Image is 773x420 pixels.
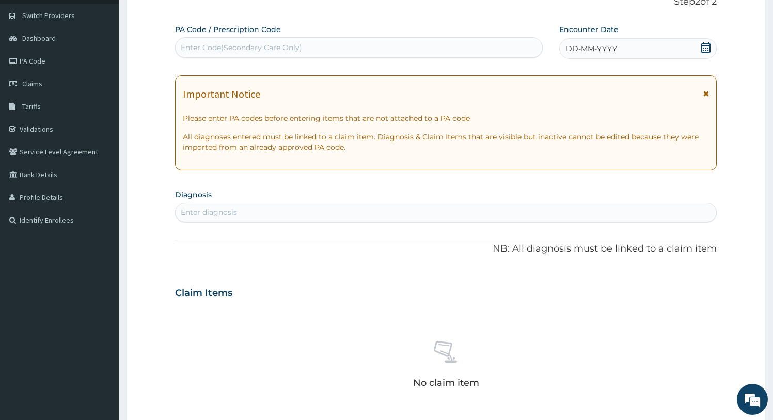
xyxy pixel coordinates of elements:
span: Dashboard [22,34,56,43]
label: Encounter Date [559,24,619,35]
label: Diagnosis [175,190,212,200]
p: Please enter PA codes before entering items that are not attached to a PA code [183,113,709,123]
div: Chat with us now [54,58,173,71]
span: Tariffs [22,102,41,111]
div: Minimize live chat window [169,5,194,30]
div: Enter Code(Secondary Care Only) [181,42,302,53]
span: Claims [22,79,42,88]
span: DD-MM-YYYY [566,43,617,54]
p: No claim item [413,378,479,388]
span: Switch Providers [22,11,75,20]
h3: Claim Items [175,288,232,299]
p: All diagnoses entered must be linked to a claim item. Diagnosis & Claim Items that are visible bu... [183,132,709,152]
p: NB: All diagnosis must be linked to a claim item [175,242,717,256]
div: Enter diagnosis [181,207,237,217]
textarea: Type your message and hit 'Enter' [5,282,197,318]
span: We're online! [60,130,143,235]
img: d_794563401_company_1708531726252_794563401 [19,52,42,77]
h1: Important Notice [183,88,260,100]
label: PA Code / Prescription Code [175,24,281,35]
